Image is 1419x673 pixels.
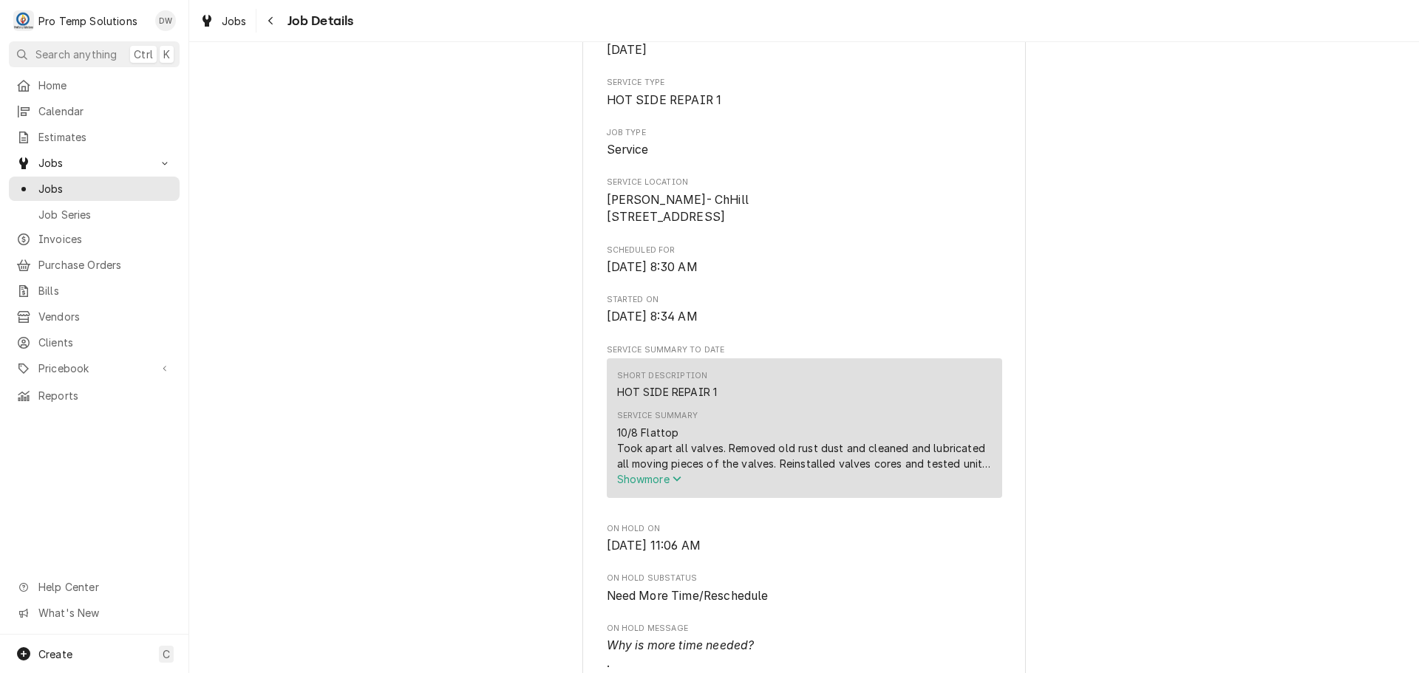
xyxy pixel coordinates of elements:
[607,191,1002,226] span: Service Location
[9,575,180,599] a: Go to Help Center
[283,11,354,31] span: Job Details
[607,77,1002,109] div: Service Type
[155,10,176,31] div: DW
[607,523,1002,555] div: On Hold On
[38,257,172,273] span: Purchase Orders
[607,623,1002,635] span: On Hold Message
[9,601,180,625] a: Go to What's New
[9,330,180,355] a: Clients
[607,587,1002,605] span: On Hold SubStatus
[607,638,755,652] i: Why is more time needed?
[617,370,708,382] div: Short Description
[607,43,647,57] span: [DATE]
[9,99,180,123] a: Calendar
[607,41,1002,59] span: Date Received
[9,202,180,227] a: Job Series
[607,27,1002,59] div: Date Received
[607,294,1002,306] span: Started On
[607,260,698,274] span: [DATE] 8:30 AM
[617,410,698,422] div: Service Summary
[607,539,701,553] span: [DATE] 11:06 AM
[607,344,1002,505] div: Service Summary To Date
[607,537,1002,555] span: On Hold On
[13,10,34,31] div: P
[134,47,153,62] span: Ctrl
[607,589,769,603] span: Need More Time/Reschedule
[9,279,180,303] a: Bills
[38,283,172,298] span: Bills
[9,125,180,149] a: Estimates
[38,605,171,621] span: What's New
[35,47,117,62] span: Search anything
[38,181,172,197] span: Jobs
[9,227,180,251] a: Invoices
[38,78,172,93] span: Home
[607,358,1002,505] div: Service Summary
[607,177,1002,226] div: Service Location
[607,310,698,324] span: [DATE] 8:34 AM
[607,193,749,225] span: [PERSON_NAME]- ChHill [STREET_ADDRESS]
[607,573,1002,604] div: On Hold SubStatus
[38,579,171,595] span: Help Center
[607,141,1002,159] span: Job Type
[9,73,180,98] a: Home
[38,231,172,247] span: Invoices
[9,356,180,380] a: Go to Pricebook
[9,151,180,175] a: Go to Jobs
[607,523,1002,535] span: On Hold On
[617,384,718,400] div: HOT SIDE REPAIR 1
[38,207,172,222] span: Job Series
[607,93,722,107] span: HOT SIDE REPAIR 1
[607,637,1002,672] span: On Hold Message
[9,177,180,201] a: Jobs
[38,103,172,119] span: Calendar
[38,129,172,145] span: Estimates
[607,143,649,157] span: Service
[38,648,72,660] span: Create
[38,335,172,350] span: Clients
[38,309,172,324] span: Vendors
[607,92,1002,109] span: Service Type
[607,344,1002,356] span: Service Summary To Date
[617,471,992,487] button: Showmore
[38,13,137,29] div: Pro Temp Solutions
[617,425,992,471] div: 10/8 Flattop Took apart all valves. Removed old rust dust and cleaned and lubricated all moving p...
[607,245,1002,276] div: Scheduled For
[607,77,1002,89] span: Service Type
[607,623,1002,672] div: On Hold Message
[222,13,247,29] span: Jobs
[13,10,34,31] div: Pro Temp Solutions's Avatar
[9,383,180,408] a: Reports
[607,294,1002,326] div: Started On
[9,253,180,277] a: Purchase Orders
[9,304,180,329] a: Vendors
[9,41,180,67] button: Search anythingCtrlK
[38,388,172,403] span: Reports
[607,573,1002,584] span: On Hold SubStatus
[38,155,150,171] span: Jobs
[163,47,170,62] span: K
[155,10,176,31] div: Dana Williams's Avatar
[607,177,1002,188] span: Service Location
[607,308,1002,326] span: Started On
[38,361,150,376] span: Pricebook
[607,127,1002,159] div: Job Type
[194,9,253,33] a: Jobs
[259,9,283,33] button: Navigate back
[163,646,170,662] span: C
[607,127,1002,139] span: Job Type
[607,259,1002,276] span: Scheduled For
[607,638,755,670] span: .
[607,245,1002,256] span: Scheduled For
[617,473,682,485] span: Show more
